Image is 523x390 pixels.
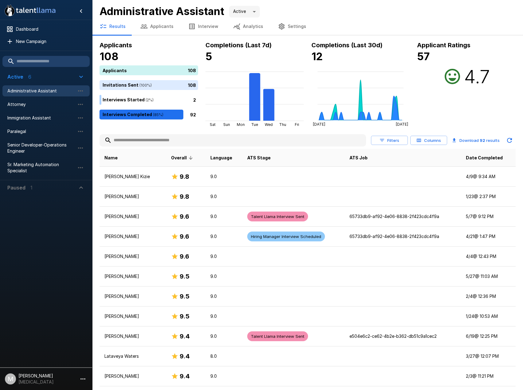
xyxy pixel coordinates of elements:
[210,233,237,240] p: 9.0
[396,122,408,127] tspan: [DATE]
[417,50,430,63] b: 57
[188,82,196,88] p: 108
[450,134,502,146] button: Download 92 results
[461,326,516,346] td: 6/19 @ 12:25 PM
[210,313,237,319] p: 9.0
[210,293,237,299] p: 9.0
[193,96,196,103] p: 2
[180,311,189,321] h6: 9.5
[205,50,212,63] b: 5
[209,122,215,127] tspan: Sat
[461,207,516,227] td: 5/7 @ 9:12 PM
[349,213,456,220] p: 65733db9-af92-4e06-8838-2f423cdc4f9a
[104,213,161,220] p: [PERSON_NAME]
[210,193,237,200] p: 9.0
[295,122,299,127] tspan: Fri
[180,212,189,221] h6: 9.6
[210,174,237,180] p: 9.0
[104,233,161,240] p: [PERSON_NAME]
[461,287,516,306] td: 2/4 @ 12:36 PM
[92,18,133,35] button: Results
[104,154,118,162] span: Name
[100,5,224,18] b: Administrative Assistant
[180,232,189,241] h6: 9.6
[251,122,258,127] tspan: Tue
[236,122,244,127] tspan: Mon
[100,41,132,49] b: Applicants
[210,373,237,379] p: 9.0
[104,333,161,339] p: [PERSON_NAME]
[226,18,271,35] button: Analytics
[180,192,189,201] h6: 9.8
[100,50,119,63] b: 108
[210,333,237,339] p: 9.0
[279,122,286,127] tspan: Thu
[180,252,189,261] h6: 9.6
[180,371,190,381] h6: 9.4
[104,313,161,319] p: [PERSON_NAME]
[180,172,189,181] h6: 9.8
[461,267,516,287] td: 5/27 @ 11:03 AM
[210,253,237,259] p: 9.0
[417,41,470,49] b: Applicant Ratings
[133,18,181,35] button: Applicants
[480,138,485,143] b: 92
[461,366,516,386] td: 2/3 @ 11:21 PM
[104,253,161,259] p: [PERSON_NAME]
[104,174,161,180] p: [PERSON_NAME] Kizie
[229,6,260,18] div: Active
[180,331,190,341] h6: 9.4
[349,154,368,162] span: ATS Job
[311,50,323,63] b: 12
[104,373,161,379] p: [PERSON_NAME]
[180,351,190,361] h6: 9.4
[371,136,408,145] button: Filters
[247,333,308,339] span: Talent Llama Interview Sent
[104,293,161,299] p: [PERSON_NAME]
[223,122,230,127] tspan: Sun
[180,271,189,281] h6: 9.5
[271,18,314,35] button: Settings
[461,167,516,187] td: 4/9 @ 9:34 AM
[104,273,161,279] p: [PERSON_NAME]
[461,306,516,326] td: 1/24 @ 10:53 AM
[104,193,161,200] p: [PERSON_NAME]
[461,346,516,366] td: 3/27 @ 12:07 PM
[247,214,308,220] span: Talent Llama Interview Sent
[461,227,516,247] td: 4/21 @ 1:47 PM
[171,154,195,162] span: Overall
[210,154,232,162] span: Language
[311,41,383,49] b: Completions (Last 30d)
[247,234,325,240] span: Hiring Manager Interview Scheduled
[410,136,447,145] button: Columns
[210,273,237,279] p: 9.0
[503,134,516,146] button: Updated Today - 8:37 AM
[210,353,237,359] p: 8.0
[247,154,271,162] span: ATS Stage
[461,187,516,207] td: 1/23 @ 2:37 PM
[181,18,226,35] button: Interview
[349,233,456,240] p: 65733db9-af92-4e06-8838-2f423cdc4f9a
[461,247,516,267] td: 4/4 @ 12:43 PM
[104,353,161,359] p: Lataveya Waters
[188,67,196,73] p: 108
[464,65,490,88] h2: 4.7
[180,291,189,301] h6: 9.5
[190,111,196,118] p: 92
[210,213,237,220] p: 9.0
[349,333,456,339] p: e504e6c2-ce62-4b2e-b362-db51c9a1cec2
[466,154,503,162] span: Date Completed
[265,122,273,127] tspan: Wed
[313,122,325,127] tspan: [DATE]
[205,41,272,49] b: Completions (Last 7d)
